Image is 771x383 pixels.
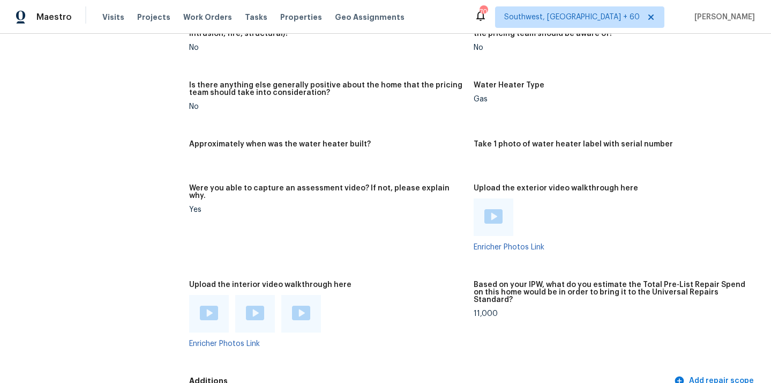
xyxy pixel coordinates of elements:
[246,306,264,320] img: Play Video
[474,310,750,318] div: 11,000
[245,13,267,21] span: Tasks
[474,95,750,103] div: Gas
[504,12,640,23] span: Southwest, [GEOGRAPHIC_DATA] + 60
[189,185,465,200] h5: Were you able to capture an assessment video? If not, please explain why.
[200,306,218,322] a: Play Video
[292,306,310,322] a: Play Video
[189,103,465,111] div: No
[480,6,487,17] div: 706
[474,185,638,192] h5: Upload the exterior video walkthrough here
[474,44,750,51] div: No
[484,209,503,224] img: Play Video
[189,340,260,348] a: Enricher Photos Link
[189,141,371,148] h5: Approximately when was the water heater built?
[280,12,322,23] span: Properties
[474,281,750,304] h5: Based on your IPW, what do you estimate the Total Pre-List Repair Spend on this home would be in ...
[200,306,218,320] img: Play Video
[189,44,465,51] div: No
[690,12,755,23] span: [PERSON_NAME]
[474,244,544,251] a: Enricher Photos Link
[292,306,310,320] img: Play Video
[474,82,544,89] h5: Water Heater Type
[189,281,351,289] h5: Upload the interior video walkthrough here
[183,12,232,23] span: Work Orders
[474,141,673,148] h5: Take 1 photo of water heater label with serial number
[36,12,72,23] span: Maestro
[189,82,465,97] h5: Is there anything else generally positive about the home that the pricing team should take into c...
[246,306,264,322] a: Play Video
[189,206,465,213] div: Yes
[102,12,124,23] span: Visits
[484,209,503,225] a: Play Video
[335,12,405,23] span: Geo Assignments
[137,12,170,23] span: Projects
